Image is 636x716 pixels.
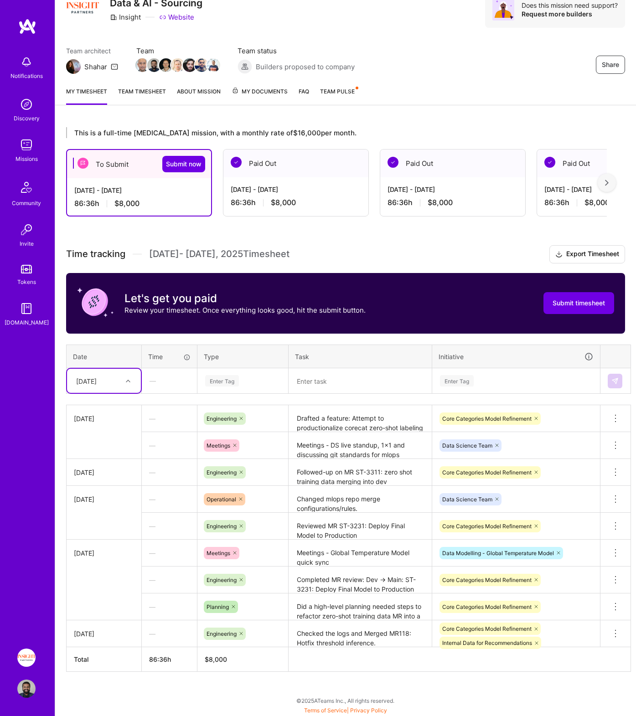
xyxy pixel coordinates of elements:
span: Submit timesheet [553,299,605,308]
div: Insight [110,12,141,22]
div: — [142,369,196,393]
span: Meetings [207,550,230,556]
div: Enter Tag [440,374,474,388]
a: Team Member Avatar [184,57,196,73]
textarea: Followed-up on MR ST-3311: zero shot training data merging into dev Start making structural/code ... [290,460,431,485]
textarea: Meetings - Global Temperature Model quick sync [290,541,431,566]
img: Paid Out [231,157,242,168]
textarea: Did a high-level planning needed steps to refactor zero-shot training data MR into a prod-ready code [290,594,431,619]
div: — [142,514,197,538]
textarea: Checked the logs and Merged MR118: Hotfix threshold inference. Updated the MR, ST-3231: Deploy Fi... [290,621,431,646]
img: teamwork [17,136,36,154]
a: Team Member Avatar [207,57,219,73]
span: Core Categories Model Refinement [442,469,532,476]
div: Does this mission need support? [522,1,618,10]
img: Builders proposed to company [238,59,252,74]
span: Submit now [166,160,202,169]
i: icon CompanyGray [110,14,117,21]
button: Export Timesheet [549,245,625,263]
a: My Documents [232,87,288,105]
span: Core Categories Model Refinement [442,603,532,610]
a: Team Member Avatar [160,57,172,73]
img: Team Member Avatar [171,58,185,72]
th: Task [289,345,432,368]
a: Website [159,12,194,22]
i: icon Chevron [126,379,130,383]
span: [DATE] - [DATE] , 2025 Timesheet [149,248,290,260]
div: Shahar [84,62,107,72]
span: Core Categories Model Refinement [442,415,532,422]
span: Core Categories Model Refinement [442,625,532,632]
span: Meetings [207,442,230,449]
img: logo [18,18,36,35]
th: Total [67,647,142,672]
div: Request more builders [522,10,618,18]
th: Date [67,345,142,368]
textarea: Meetings - DS live standup, 1x1 and discussing git standards for mlops project. [290,433,431,458]
textarea: Drafted a feature: Attempt to productionalize corecat zero-shot labeling experiment MR Reviewed a... [290,406,431,431]
img: To Submit [78,158,88,169]
img: Team Architect [66,59,81,74]
span: My Documents [232,87,288,97]
div: Initiative [439,351,594,362]
img: bell [17,53,36,71]
div: Discovery [14,113,40,123]
div: Paid Out [223,149,368,177]
div: 86:36 h [74,199,204,208]
a: Team Member Avatar [148,57,160,73]
img: Insight Partners: Data & AI - Sourcing [17,649,36,667]
img: Team Member Avatar [207,58,220,72]
div: — [142,487,197,511]
div: [DATE] [74,468,134,477]
img: Community [16,176,37,198]
div: Paid Out [380,149,525,177]
img: tokens [21,265,32,273]
button: Submit now [162,156,205,172]
button: Submit timesheet [543,292,614,314]
a: Team Member Avatar [136,57,148,73]
img: Team Member Avatar [195,58,208,72]
a: Team timesheet [118,87,166,105]
img: Paid Out [388,157,398,168]
a: Team Member Avatar [172,57,184,73]
span: Team status [238,46,355,56]
div: [DATE] [74,548,134,558]
div: — [142,433,197,458]
div: [DOMAIN_NAME] [5,318,49,327]
div: Community [12,198,41,208]
a: Privacy Policy [350,707,387,714]
button: Share [596,56,625,74]
img: discovery [17,95,36,113]
img: coin [77,284,114,320]
span: Team architect [66,46,118,56]
span: Engineering [207,523,237,530]
a: Insight Partners: Data & AI - Sourcing [15,649,38,667]
span: Data Science Team [442,496,492,503]
img: Invite [17,221,36,239]
div: — [142,568,197,592]
div: — [142,460,197,484]
div: 86:36 h [388,198,518,207]
div: [DATE] [74,414,134,423]
div: Tokens [17,277,36,287]
div: [DATE] [76,376,97,386]
textarea: Changed mlops repo merge configurations/rules. Set-up some time to sync on git standards for mlops. [290,487,431,512]
span: Team [136,46,219,56]
a: Team Pulse [320,87,357,105]
span: Core Categories Model Refinement [442,577,532,583]
span: Operational [207,496,236,503]
a: About Mission [177,87,221,105]
h3: Let's get you paid [124,292,366,305]
th: Type [197,345,289,368]
div: © 2025 ATeams Inc., All rights reserved. [55,689,636,712]
img: Paid Out [544,157,555,168]
img: Team Member Avatar [159,58,173,72]
span: $8,000 [114,199,140,208]
div: — [142,595,197,619]
a: Team Member Avatar [196,57,207,73]
img: Team Member Avatar [183,58,196,72]
span: $8,000 [428,198,453,207]
img: guide book [17,299,36,318]
img: Team Member Avatar [135,58,149,72]
div: — [142,541,197,565]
